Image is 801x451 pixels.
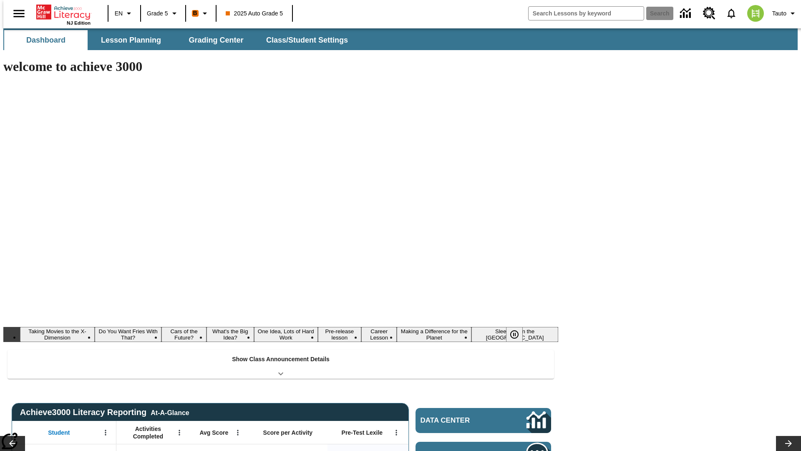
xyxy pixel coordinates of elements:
span: Grade 5 [147,9,168,18]
span: Dashboard [26,35,65,45]
button: Slide 2 Do You Want Fries With That? [95,327,161,342]
a: Notifications [720,3,742,24]
a: Home [36,4,91,20]
span: NJ Edition [67,20,91,25]
span: 2025 Auto Grade 5 [226,9,283,18]
button: Pause [506,327,523,342]
button: Select a new avatar [742,3,769,24]
button: Profile/Settings [769,6,801,21]
span: B [193,8,197,18]
a: Data Center [416,408,551,433]
span: Grading Center [189,35,243,45]
img: avatar image [747,5,764,22]
button: Open Menu [390,426,403,439]
span: EN [115,9,123,18]
span: Tauto [772,9,786,18]
span: Activities Completed [121,425,176,440]
button: Open Menu [99,426,112,439]
span: Score per Activity [263,429,313,436]
div: Pause [506,327,531,342]
button: Slide 6 Pre-release lesson [318,327,362,342]
span: Pre-Test Lexile [342,429,383,436]
button: Slide 5 One Idea, Lots of Hard Work [254,327,318,342]
h1: welcome to achieve 3000 [3,59,558,74]
button: Slide 7 Career Lesson [361,327,397,342]
span: Student [48,429,70,436]
button: Boost Class color is orange. Change class color [189,6,213,21]
div: Home [36,3,91,25]
button: Slide 1 Taking Movies to the X-Dimension [20,327,95,342]
span: Lesson Planning [101,35,161,45]
button: Grading Center [174,30,258,50]
button: Open Menu [173,426,186,439]
button: Dashboard [4,30,88,50]
div: Show Class Announcement Details [8,350,554,379]
div: SubNavbar [3,30,355,50]
button: Language: EN, Select a language [111,6,138,21]
button: Lesson carousel, Next [776,436,801,451]
button: Slide 8 Making a Difference for the Planet [397,327,471,342]
span: Class/Student Settings [266,35,348,45]
button: Grade: Grade 5, Select a grade [144,6,183,21]
button: Lesson Planning [89,30,173,50]
button: Class/Student Settings [259,30,355,50]
button: Slide 3 Cars of the Future? [161,327,207,342]
span: Data Center [421,416,499,425]
a: Data Center [675,2,698,25]
p: Show Class Announcement Details [232,355,330,364]
input: search field [529,7,644,20]
div: At-A-Glance [151,408,189,417]
button: Slide 9 Sleepless in the Animal Kingdom [471,327,558,342]
span: Avg Score [199,429,228,436]
a: Resource Center, Will open in new tab [698,2,720,25]
button: Open side menu [7,1,31,26]
button: Slide 4 What's the Big Idea? [207,327,254,342]
div: SubNavbar [3,28,798,50]
button: Open Menu [232,426,244,439]
span: Achieve3000 Literacy Reporting [20,408,189,417]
